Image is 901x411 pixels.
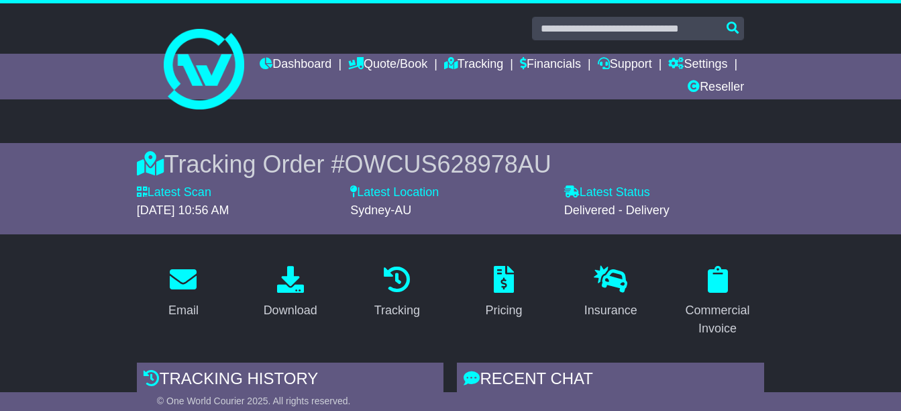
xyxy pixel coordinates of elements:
a: Commercial Invoice [671,261,764,342]
a: Tracking [444,54,503,77]
a: Email [160,261,207,324]
span: Sydney-AU [350,203,411,217]
div: Download [264,302,317,320]
div: Insurance [584,302,637,320]
label: Latest Status [564,185,650,200]
span: Delivered - Delivery [564,203,670,217]
a: Insurance [576,261,646,324]
div: Email [168,302,199,320]
a: Financials [520,54,581,77]
span: OWCUS628978AU [345,150,551,178]
div: RECENT CHAT [457,363,764,399]
a: Settings [668,54,727,77]
label: Latest Scan [137,185,211,200]
a: Support [598,54,652,77]
div: Tracking history [137,363,444,399]
div: Tracking Order # [137,150,764,179]
div: Pricing [486,302,523,320]
div: Commercial Invoice [680,302,755,338]
a: Quote/Book [348,54,427,77]
a: Pricing [477,261,531,324]
a: Download [255,261,326,324]
label: Latest Location [350,185,439,200]
a: Reseller [688,77,744,99]
a: Tracking [366,261,429,324]
span: [DATE] 10:56 AM [137,203,229,217]
a: Dashboard [260,54,331,77]
div: Tracking [374,302,420,320]
span: © One World Courier 2025. All rights reserved. [157,396,351,406]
